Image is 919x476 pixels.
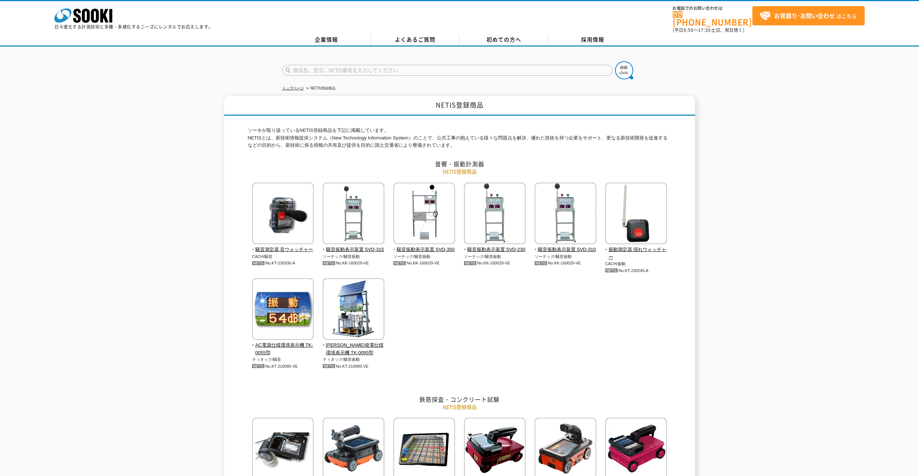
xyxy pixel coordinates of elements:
[252,335,314,356] a: AC電源仕様環境表示機 TK-0055型
[673,27,744,33] span: (平日 ～ 土日、祝日除く)
[323,356,385,363] p: ティオック/騒音振動
[486,36,521,43] span: 初めての方へ
[393,259,455,267] p: No.KK-160029-VE
[615,61,633,79] img: btn_search.png
[282,86,304,90] a: トップページ
[323,259,385,267] p: No.KK-160029-VE
[460,34,548,45] a: 初めての方へ
[252,342,314,357] span: AC電源仕様環境表示機 TK-0055型
[323,342,385,357] span: [PERSON_NAME]発電仕様環境表示機 TK-0055型
[323,278,384,342] img: 太陽光発電仕様環境表示機 TK-0055型
[393,254,455,260] p: ソーテック/騒音振動
[252,239,314,254] a: 騒音測定器 音ウォッチャー
[605,183,667,246] img: 振動測定器 揺れウォッチャー
[535,183,596,246] img: 騒音振動表示装置 SVD-310
[323,335,385,356] a: [PERSON_NAME]発電仕様環境表示機 TK-0055型
[252,254,314,260] p: CACH/騒音
[248,168,672,175] p: NETIS登録商品
[224,96,695,116] h1: NETIS登録商品
[605,246,667,261] span: 振動測定器 揺れウォッチャー
[323,363,385,370] p: No.KT-210085-VE
[323,239,385,254] a: 騒音振動表示装置 SVD-315
[248,403,672,411] p: NETIS登録商品
[252,246,314,254] span: 騒音測定器 音ウォッチャー
[282,65,613,76] input: 商品名、型式、NETIS番号を入力してください
[684,27,694,33] span: 8:50
[760,11,857,21] span: はこちら
[464,259,526,267] p: No.KK-160029-VE
[548,34,637,45] a: 採用情報
[305,85,335,92] li: NETIS登録商品
[371,34,460,45] a: よくあるご質問
[752,6,865,25] a: お見積り･お問い合わせはこちら
[698,27,711,33] span: 17:30
[252,363,314,370] p: No.KT-210085-VE
[535,254,597,260] p: ソーテック/騒音振動
[605,239,667,261] a: 振動測定器 揺れウォッチャー
[464,254,526,260] p: ソーテック/騒音振動
[393,239,455,254] a: 騒音振動表示装置 SVD-350
[323,254,385,260] p: ソーテック/騒音振動
[248,396,672,403] h2: 鉄筋探査・コンクリート試験
[605,267,667,275] p: No.KT-230245-A
[535,259,597,267] p: No.KK-160029-VE
[673,11,752,26] a: [PHONE_NUMBER]
[54,25,213,29] p: 日々進化する計測技術と多種・多様化するニーズにレンタルでお応えします。
[248,127,672,149] p: ソーキが取り扱っているNETIS登録商品を下記に掲載しています。 NETISとは、新技術情報提供システム（New Technology Information System）のことで、公共工事の...
[535,239,597,254] a: 騒音振動表示装置 SVD-310
[464,183,526,246] img: 騒音振動表示装置 SVD-230
[535,246,597,254] span: 騒音振動表示装置 SVD-310
[393,183,455,246] img: 騒音振動表示装置 SVD-350
[673,6,752,11] span: お電話でのお問い合わせは
[248,160,672,168] h2: 音響・振動計測器
[252,259,314,267] p: No.KT-230330-A
[393,246,455,254] span: 騒音振動表示装置 SVD-350
[323,183,384,246] img: 騒音振動表示装置 SVD-315
[774,11,835,20] strong: お見積り･お問い合わせ
[252,278,314,342] img: AC電源仕様環境表示機 TK-0055型
[252,183,314,246] img: 騒音測定器 音ウォッチャー
[464,246,526,254] span: 騒音振動表示装置 SVD-230
[464,239,526,254] a: 騒音振動表示装置 SVD-230
[323,246,385,254] span: 騒音振動表示装置 SVD-315
[282,34,371,45] a: 企業情報
[605,261,667,267] p: CACH/振動
[252,356,314,363] p: ティオック/騒音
